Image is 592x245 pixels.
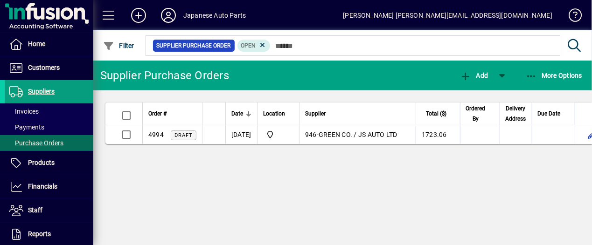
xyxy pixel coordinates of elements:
span: Invoices [9,108,39,115]
span: Reports [28,230,51,238]
button: Add [458,67,490,84]
div: Order # [148,109,196,119]
span: Supplier [305,109,326,119]
span: Suppliers [28,88,55,95]
div: Supplier [305,109,410,119]
mat-chip: Completion Status: Open [237,40,271,52]
td: - [299,125,416,144]
span: Date [231,109,243,119]
a: Customers [5,56,93,80]
span: Products [28,159,55,166]
div: Due Date [538,109,569,119]
a: Products [5,151,93,175]
a: Knowledge Base [562,2,580,32]
span: Add [460,72,488,79]
span: Staff [28,206,42,214]
div: Ordered By [466,103,494,124]
span: Location [263,109,285,119]
a: Payments [5,119,93,135]
span: Order # [148,109,167,119]
span: Payments [9,123,44,131]
span: GREEN CO. / JS AUTO LTD [319,131,397,138]
span: Home [28,40,45,48]
span: 946 [305,131,317,138]
div: Supplier Purchase Orders [100,68,229,83]
button: Profile [153,7,183,24]
span: Total ($) [426,109,447,119]
span: Purchase Orders [9,139,63,147]
div: Japanese Auto Parts [183,8,246,23]
span: Central [263,129,293,140]
span: Customers [28,64,60,71]
a: Financials [5,175,93,198]
span: 4994 [148,131,164,138]
div: [PERSON_NAME] [PERSON_NAME][EMAIL_ADDRESS][DOMAIN_NAME] [343,8,552,23]
td: [DATE] [225,125,257,144]
span: Supplier Purchase Order [157,41,231,50]
span: Open [241,42,256,49]
span: Draft [174,132,193,138]
a: Purchase Orders [5,135,93,151]
a: Invoices [5,103,93,119]
td: 1723.06 [416,125,460,144]
button: Filter [101,37,137,54]
span: Ordered By [466,103,486,124]
div: Total ($) [422,109,455,119]
div: Location [263,109,293,119]
div: Date [231,109,251,119]
span: Due Date [538,109,561,119]
span: More Options [526,72,583,79]
a: Home [5,33,93,56]
a: Staff [5,199,93,222]
button: More Options [523,67,585,84]
span: Financials [28,183,57,190]
span: Filter [103,42,134,49]
span: Delivery Address [506,103,526,124]
button: Add [124,7,153,24]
